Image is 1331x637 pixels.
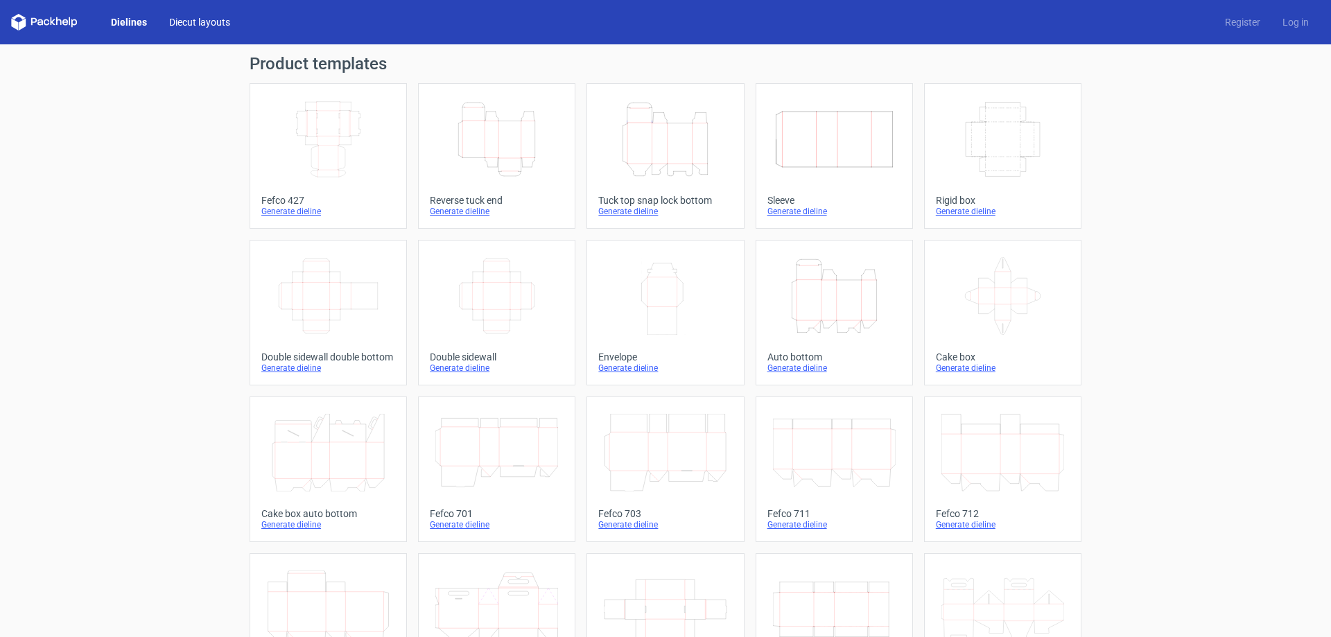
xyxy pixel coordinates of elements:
[936,195,1070,206] div: Rigid box
[430,195,564,206] div: Reverse tuck end
[936,508,1070,519] div: Fefco 712
[586,396,744,542] a: Fefco 703Generate dieline
[598,195,732,206] div: Tuck top snap lock bottom
[767,519,901,530] div: Generate dieline
[924,83,1081,229] a: Rigid boxGenerate dieline
[261,195,395,206] div: Fefco 427
[598,351,732,363] div: Envelope
[250,396,407,542] a: Cake box auto bottomGenerate dieline
[924,396,1081,542] a: Fefco 712Generate dieline
[598,508,732,519] div: Fefco 703
[1214,15,1271,29] a: Register
[430,351,564,363] div: Double sidewall
[261,363,395,374] div: Generate dieline
[767,206,901,217] div: Generate dieline
[261,206,395,217] div: Generate dieline
[936,206,1070,217] div: Generate dieline
[250,83,407,229] a: Fefco 427Generate dieline
[430,363,564,374] div: Generate dieline
[261,351,395,363] div: Double sidewall double bottom
[756,83,913,229] a: SleeveGenerate dieline
[767,508,901,519] div: Fefco 711
[586,240,744,385] a: EnvelopeGenerate dieline
[767,363,901,374] div: Generate dieline
[430,519,564,530] div: Generate dieline
[261,508,395,519] div: Cake box auto bottom
[767,351,901,363] div: Auto bottom
[261,519,395,530] div: Generate dieline
[100,15,158,29] a: Dielines
[250,55,1081,72] h1: Product templates
[598,206,732,217] div: Generate dieline
[1271,15,1320,29] a: Log in
[418,396,575,542] a: Fefco 701Generate dieline
[158,15,241,29] a: Diecut layouts
[598,519,732,530] div: Generate dieline
[586,83,744,229] a: Tuck top snap lock bottomGenerate dieline
[767,195,901,206] div: Sleeve
[430,206,564,217] div: Generate dieline
[936,519,1070,530] div: Generate dieline
[418,240,575,385] a: Double sidewallGenerate dieline
[418,83,575,229] a: Reverse tuck endGenerate dieline
[756,240,913,385] a: Auto bottomGenerate dieline
[756,396,913,542] a: Fefco 711Generate dieline
[936,351,1070,363] div: Cake box
[430,508,564,519] div: Fefco 701
[936,363,1070,374] div: Generate dieline
[250,240,407,385] a: Double sidewall double bottomGenerate dieline
[924,240,1081,385] a: Cake boxGenerate dieline
[598,363,732,374] div: Generate dieline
